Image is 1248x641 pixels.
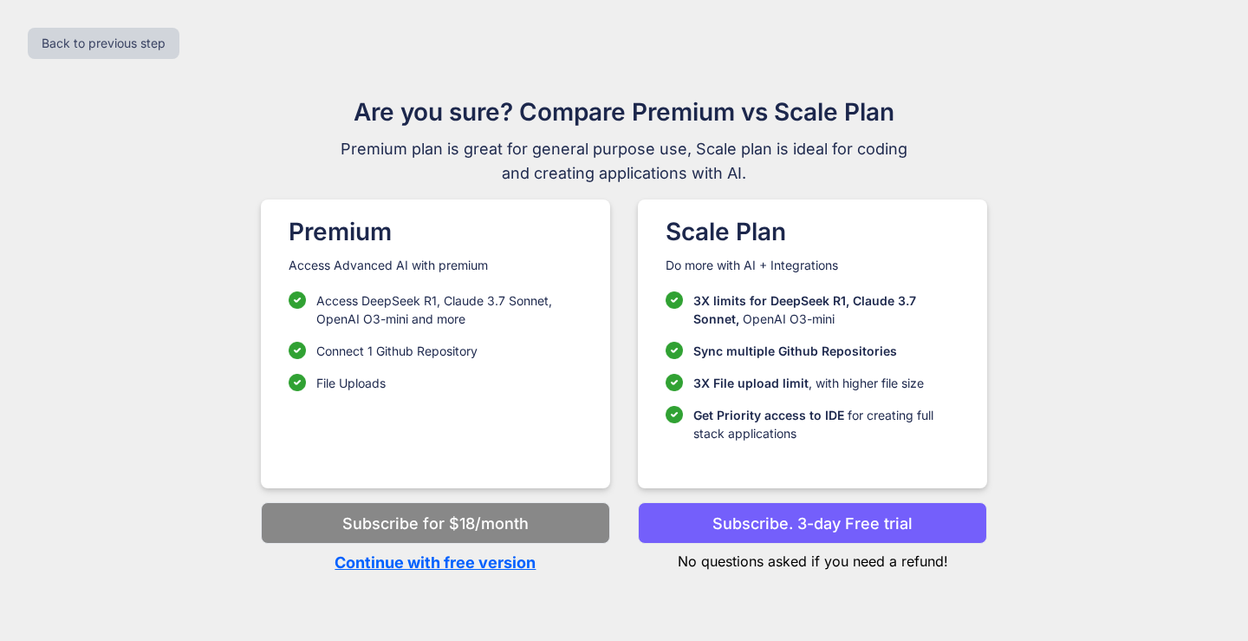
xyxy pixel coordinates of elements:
img: checklist [666,406,683,423]
p: Access Advanced AI with premium [289,257,582,274]
h1: Premium [289,213,582,250]
button: Subscribe. 3-day Free trial [638,502,987,544]
img: checklist [666,342,683,359]
span: 3X File upload limit [693,376,809,390]
p: Connect 1 Github Repository [316,342,478,360]
p: for creating full stack applications [693,406,959,442]
p: Do more with AI + Integrations [666,257,959,274]
p: Sync multiple Github Repositories [693,342,897,360]
span: 3X limits for DeepSeek R1, Claude 3.7 Sonnet, [693,293,916,326]
span: Get Priority access to IDE [693,408,844,422]
p: No questions asked if you need a refund! [638,544,987,572]
p: OpenAI O3-mini [693,291,959,328]
p: Continue with free version [261,551,610,574]
img: checklist [289,291,306,309]
p: , with higher file size [693,374,924,392]
img: checklist [666,291,683,309]
p: Subscribe. 3-day Free trial [712,512,913,535]
img: checklist [289,374,306,391]
img: checklist [289,342,306,359]
span: Premium plan is great for general purpose use, Scale plan is ideal for coding and creating applic... [333,137,915,186]
button: Subscribe for $18/month [261,502,610,544]
button: Back to previous step [28,28,179,59]
p: Access DeepSeek R1, Claude 3.7 Sonnet, OpenAI O3-mini and more [316,291,582,328]
img: checklist [666,374,683,391]
h1: Are you sure? Compare Premium vs Scale Plan [333,94,915,130]
h1: Scale Plan [666,213,959,250]
p: Subscribe for $18/month [342,512,529,535]
p: File Uploads [316,374,386,392]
